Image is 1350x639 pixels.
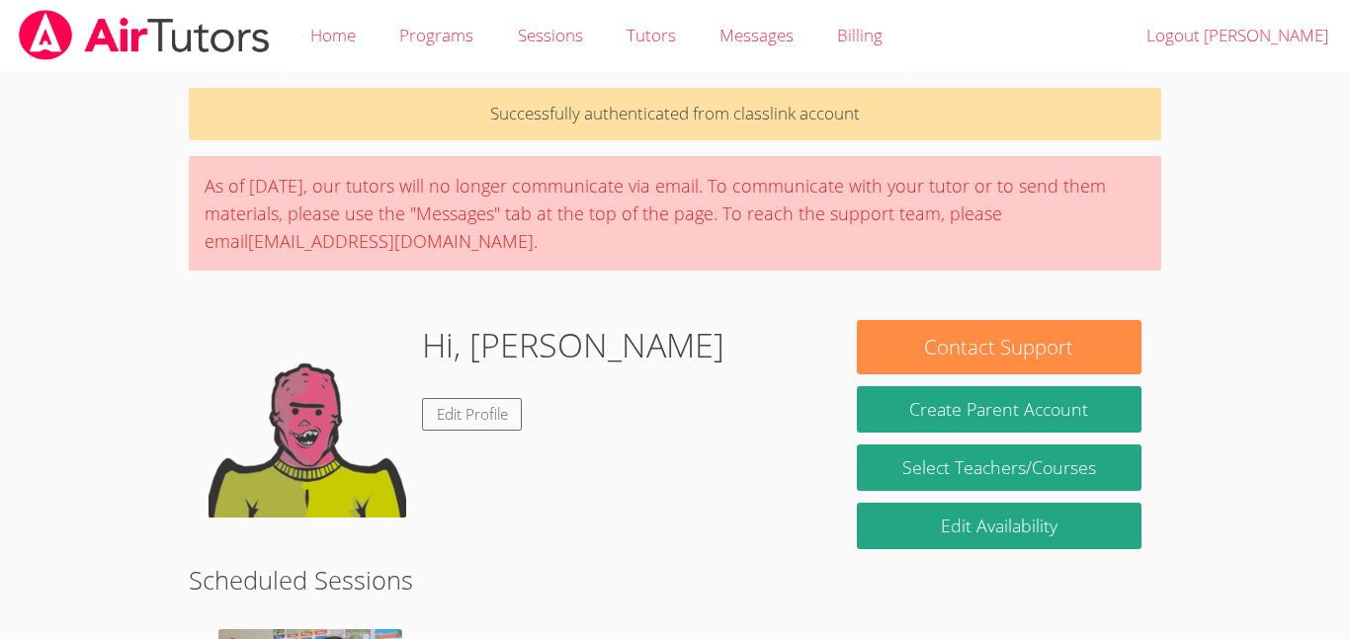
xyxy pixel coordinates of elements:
[857,386,1141,433] button: Create Parent Account
[189,561,1161,599] h2: Scheduled Sessions
[209,320,406,518] img: default.png
[857,320,1141,374] button: Contact Support
[189,88,1161,140] p: Successfully authenticated from classlink account
[422,398,523,431] a: Edit Profile
[857,444,1141,491] a: Select Teachers/Courses
[189,156,1161,271] div: As of [DATE], our tutors will no longer communicate via email. To communicate with your tutor or ...
[17,10,272,60] img: airtutors_banner-c4298cdbf04f3fff15de1276eac7730deb9818008684d7c2e4769d2f7ddbe033.png
[422,320,724,370] h1: Hi, [PERSON_NAME]
[857,503,1141,549] a: Edit Availability
[719,24,794,46] span: Messages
